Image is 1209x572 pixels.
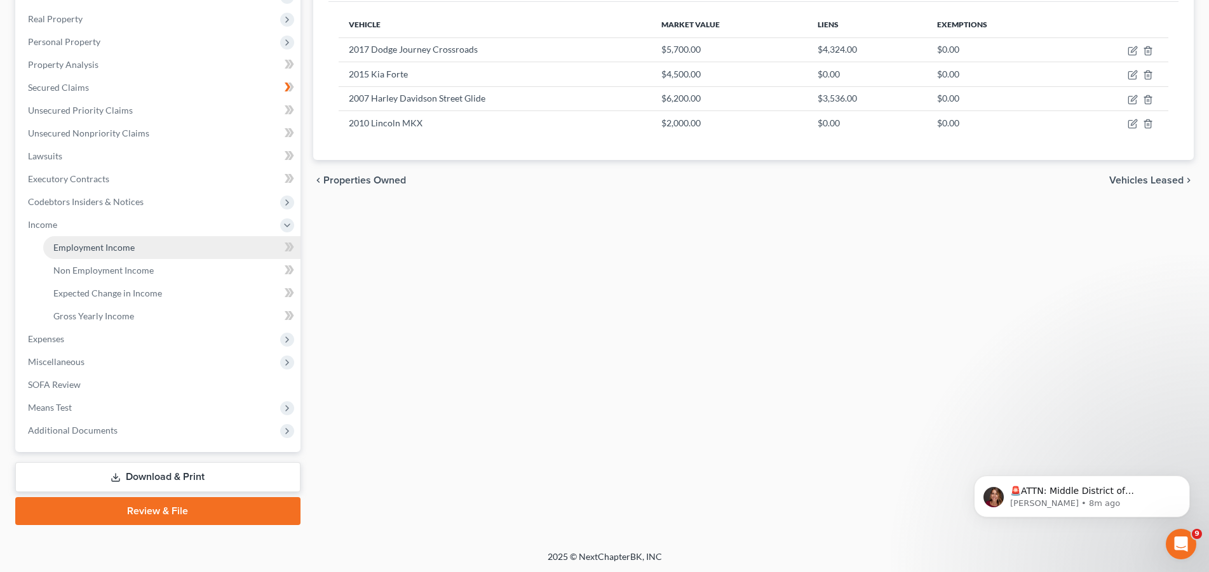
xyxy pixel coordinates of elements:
[807,62,926,86] td: $0.00
[18,99,301,122] a: Unsecured Priority Claims
[927,37,1067,62] td: $0.00
[28,150,62,161] span: Lawsuits
[15,462,301,492] a: Download & Print
[927,12,1067,37] th: Exemptions
[955,449,1209,538] iframe: Intercom notifications message
[28,425,118,436] span: Additional Documents
[18,76,301,99] a: Secured Claims
[43,259,301,282] a: Non Employment Income
[53,265,154,276] span: Non Employment Income
[28,356,84,367] span: Miscellaneous
[18,145,301,168] a: Lawsuits
[1109,175,1194,185] button: Vehicles Leased chevron_right
[1166,529,1196,559] iframe: Intercom live chat
[15,497,301,525] a: Review & File
[1109,175,1184,185] span: Vehicles Leased
[43,305,301,328] a: Gross Yearly Income
[927,110,1067,135] td: $0.00
[53,242,135,253] span: Employment Income
[28,219,57,230] span: Income
[339,110,651,135] td: 2010 Lincoln MKX
[927,62,1067,86] td: $0.00
[28,333,64,344] span: Expenses
[28,379,81,390] span: SOFA Review
[28,173,109,184] span: Executory Contracts
[651,62,808,86] td: $4,500.00
[53,288,162,298] span: Expected Change in Income
[339,37,651,62] td: 2017 Dodge Journey Crossroads
[18,168,301,190] a: Executory Contracts
[651,37,808,62] td: $5,700.00
[43,282,301,305] a: Expected Change in Income
[339,86,651,110] td: 2007 Harley Davidson Street Glide
[28,402,72,413] span: Means Test
[927,86,1067,110] td: $0.00
[28,128,149,138] span: Unsecured Nonpriority Claims
[651,86,808,110] td: $6,200.00
[1184,175,1194,185] i: chevron_right
[323,175,406,185] span: Properties Owned
[28,36,100,47] span: Personal Property
[651,12,808,37] th: Market Value
[28,59,98,70] span: Property Analysis
[43,236,301,259] a: Employment Income
[18,373,301,396] a: SOFA Review
[339,62,651,86] td: 2015 Kia Forte
[1192,529,1202,539] span: 9
[807,110,926,135] td: $0.00
[18,53,301,76] a: Property Analysis
[807,86,926,110] td: $3,536.00
[651,110,808,135] td: $2,000.00
[807,37,926,62] td: $4,324.00
[28,13,83,24] span: Real Property
[339,12,651,37] th: Vehicle
[28,82,89,93] span: Secured Claims
[28,105,133,116] span: Unsecured Priority Claims
[807,12,926,37] th: Liens
[313,175,323,185] i: chevron_left
[28,196,144,207] span: Codebtors Insiders & Notices
[53,310,134,321] span: Gross Yearly Income
[18,122,301,145] a: Unsecured Nonpriority Claims
[313,175,406,185] button: chevron_left Properties Owned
